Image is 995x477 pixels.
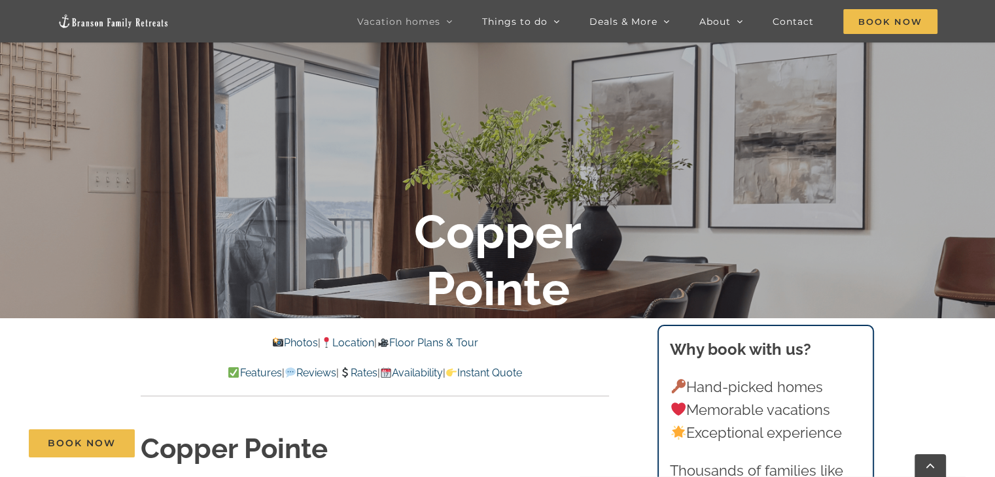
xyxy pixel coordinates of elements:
[48,438,116,449] span: Book Now
[670,376,861,445] p: Hand-picked homes Memorable vacations Exceptional experience
[699,17,731,26] span: About
[228,367,281,379] a: Features
[285,367,296,378] img: 💬
[340,367,350,378] img: 💲
[321,337,332,348] img: 📍
[272,337,318,349] a: Photos
[446,367,457,378] img: 👉
[377,337,478,349] a: Floor Plans & Tour
[670,338,861,361] h3: Why book with us?
[228,367,239,378] img: ✅
[482,17,548,26] span: Things to do
[773,17,814,26] span: Contact
[843,9,937,34] span: Book Now
[273,337,283,348] img: 📸
[29,429,135,457] a: Book Now
[381,367,391,378] img: 📆
[378,337,389,348] img: 🎥
[589,17,657,26] span: Deals & More
[58,14,169,29] img: Branson Family Retreats Logo
[671,402,686,416] img: ❤️
[284,367,336,379] a: Reviews
[321,337,374,349] a: Location
[445,367,522,379] a: Instant Quote
[380,367,443,379] a: Availability
[414,204,582,316] b: Copper Pointe
[357,17,440,26] span: Vacation homes
[141,365,609,382] p: | | | |
[141,335,609,352] p: | |
[671,425,686,440] img: 🌟
[339,367,377,379] a: Rates
[671,379,686,393] img: 🔑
